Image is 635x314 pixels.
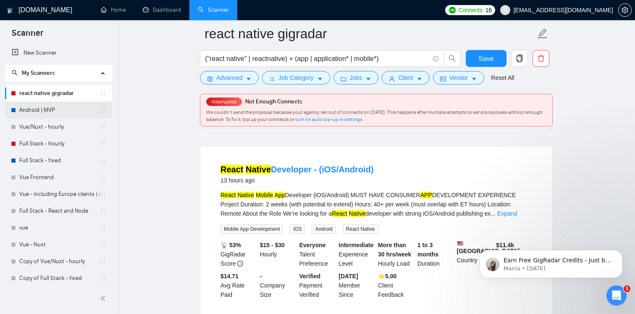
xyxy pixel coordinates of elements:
a: Expand [497,210,517,217]
span: double-left [100,294,108,303]
iframe: Intercom notifications message [467,232,635,291]
button: delete [533,50,549,67]
a: Vue - Nuxt [19,236,100,253]
button: barsJob Categorycaret-down [262,71,330,84]
li: Vue - including Europe clients | only search title [5,186,112,203]
span: Mobile App Development [220,224,283,234]
span: Job Category [278,73,313,82]
span: My Scanners [22,69,55,77]
span: React Native [343,224,378,234]
b: [DATE] [338,273,358,280]
span: holder [100,191,106,198]
span: Interrupted [209,99,239,105]
img: 🇺🇸 [457,240,463,246]
span: Not Enough Connects [245,98,302,105]
b: Intermediate [338,242,373,248]
b: Everyone [299,242,326,248]
button: settingAdvancedcaret-down [200,71,259,84]
span: holder [100,157,106,164]
mark: Native [246,165,271,174]
li: Vue/Nuxt - hourly [5,119,112,135]
span: My Scanners [12,69,55,77]
div: Avg Rate Paid [219,272,258,299]
span: delete [533,55,549,62]
b: $14.71 [220,273,239,280]
mark: Native [237,192,254,198]
button: search [444,50,461,67]
a: Full Stack - React and Node [19,203,100,219]
li: vue [5,219,112,236]
a: Full Stack - hourly [19,135,100,152]
a: dashboardDashboard [143,6,181,13]
span: holder [100,258,106,265]
b: Verified [299,273,321,280]
div: Hourly Load [376,240,416,268]
div: Talent Preference [298,240,337,268]
a: Android | MVP [19,102,100,119]
span: holder [100,224,106,231]
a: Vue Frontend [19,169,100,186]
img: upwork-logo.png [449,7,456,13]
a: Full Stack - fixed [19,152,100,169]
mark: React [220,165,243,174]
span: caret-down [365,76,371,82]
span: setting [619,7,631,13]
mark: React [332,210,347,217]
mark: Mobile [256,192,273,198]
span: We couldn’t send the proposal because your agency ran out of connects on [DATE]. This happens aft... [206,109,543,122]
a: searchScanner [198,6,229,13]
a: New Scanner [12,45,105,61]
span: user [502,7,508,13]
span: info-circle [237,261,243,267]
li: New Scanner [5,45,112,61]
span: ... [491,210,496,217]
li: react native gigradar [5,85,112,102]
span: idcard [440,76,446,82]
button: userClientcaret-down [382,71,430,84]
mark: APP [420,192,432,198]
span: Scanner [5,27,50,45]
span: search [444,55,460,62]
li: Android | MVP [5,102,112,119]
span: holder [100,241,106,248]
li: Full Stack - hourly [5,135,112,152]
span: Jobs [350,73,362,82]
div: Payment Verified [298,272,337,299]
b: [GEOGRAPHIC_DATA] [457,240,520,254]
span: 1 [624,285,630,292]
a: react native gigradar [19,85,100,102]
span: Connects: [458,5,483,15]
li: Vue Frontend [5,169,112,186]
mark: React [220,192,236,198]
div: Member Since [337,272,376,299]
div: Hourly [258,240,298,268]
div: Experience Level [337,240,376,268]
span: Vendor [449,73,468,82]
div: Duration [416,240,455,268]
span: 16 [485,5,492,15]
span: holder [100,140,106,147]
span: holder [100,90,106,97]
a: homeHome [101,6,126,13]
a: vue [19,219,100,236]
span: copy [512,55,527,62]
div: Client Feedback [376,272,416,299]
a: Vue - including Europe clients | only search title [19,186,100,203]
mark: Native [349,210,366,217]
div: Country [455,240,495,268]
div: GigRadar Score [219,240,258,268]
a: Reset All [491,73,514,82]
span: holder [100,208,106,214]
button: copy [511,50,528,67]
input: Search Freelance Jobs... [205,53,429,64]
span: caret-down [246,76,252,82]
a: Vue/Nuxt - hourly [19,119,100,135]
span: Client [398,73,413,82]
button: setting [618,3,632,17]
b: ⭐️ 5.00 [378,273,396,280]
b: 📡 53% [220,242,241,248]
span: folder [341,76,346,82]
div: Company Size [258,272,298,299]
button: Save [466,50,506,67]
